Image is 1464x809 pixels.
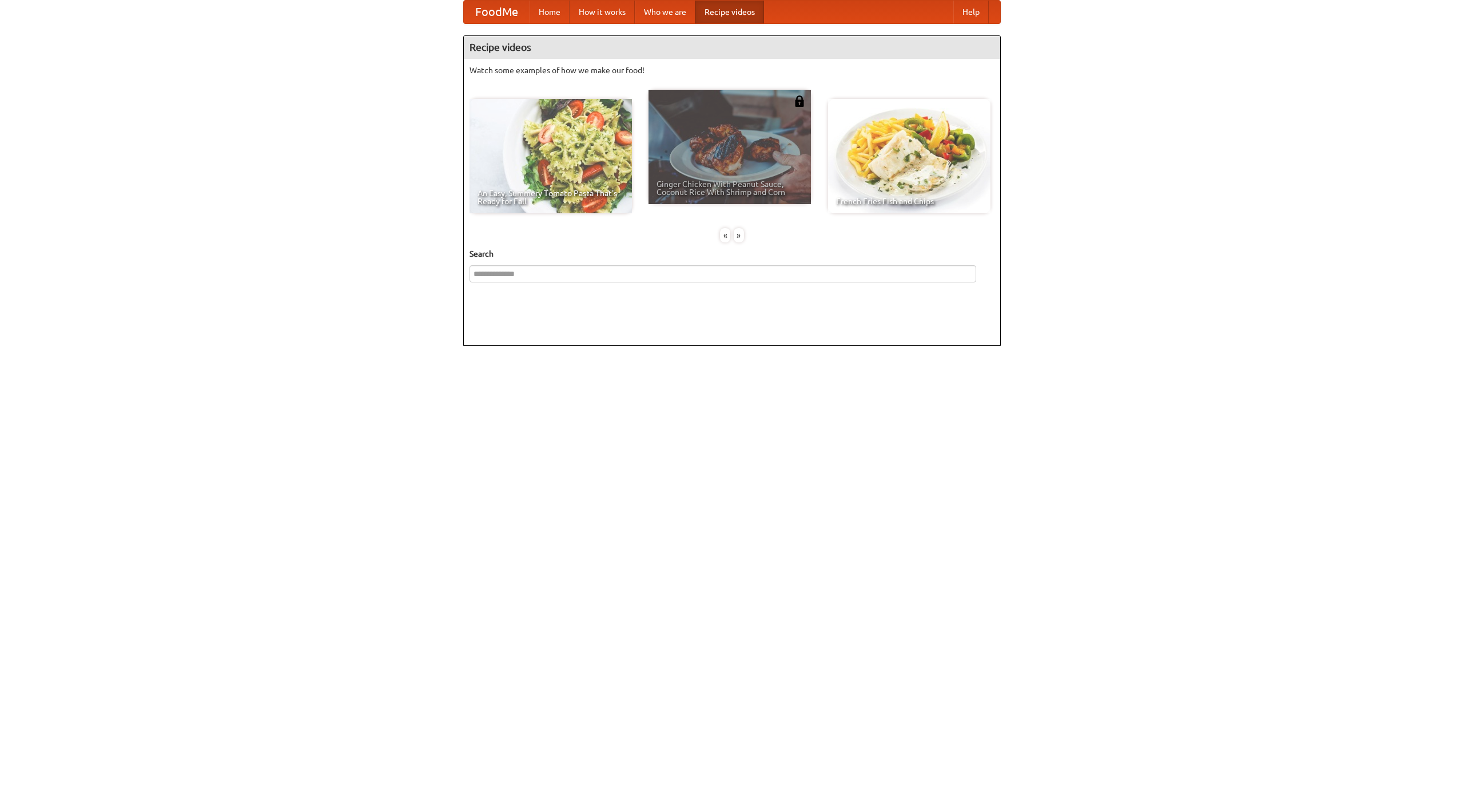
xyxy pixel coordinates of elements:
[794,95,805,107] img: 483408.png
[478,189,624,205] span: An Easy, Summery Tomato Pasta That's Ready for Fall
[734,228,744,242] div: »
[828,99,990,213] a: French Fries Fish and Chips
[464,36,1000,59] h4: Recipe videos
[470,248,994,260] h5: Search
[470,65,994,76] p: Watch some examples of how we make our food!
[720,228,730,242] div: «
[695,1,764,23] a: Recipe videos
[953,1,989,23] a: Help
[570,1,635,23] a: How it works
[470,99,632,213] a: An Easy, Summery Tomato Pasta That's Ready for Fall
[530,1,570,23] a: Home
[836,197,982,205] span: French Fries Fish and Chips
[464,1,530,23] a: FoodMe
[635,1,695,23] a: Who we are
